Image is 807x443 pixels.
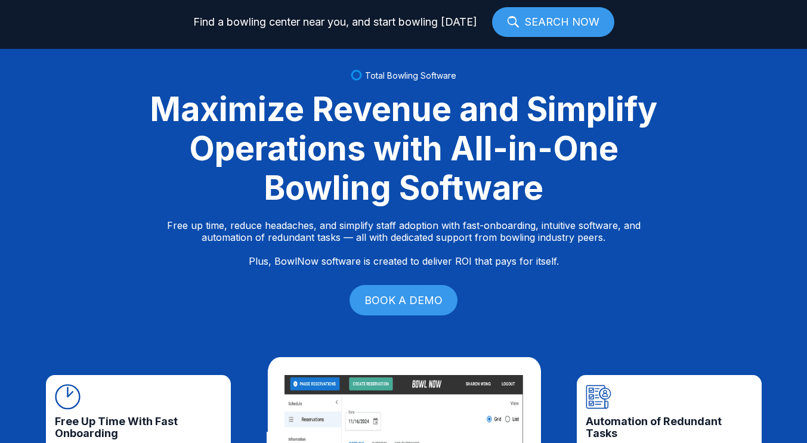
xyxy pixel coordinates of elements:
p: Free up time, reduce headaches, and simplify staff adoption with fast-onboarding, intuitive softw... [167,219,641,267]
a: BOOK A DEMO [350,285,457,315]
a: SEARCH NOW [492,7,614,37]
span: Automation of Redundant Tasks [586,416,753,439]
span: Find a bowling center near you, and start bowling [DATE] [193,16,477,28]
span: Free Up Time With Fast Onboarding [55,416,222,439]
span: Total Bowling Software [365,70,456,80]
div: Maximize Revenue and Simplify Operations with All-in-One Bowling Software [135,89,672,207]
